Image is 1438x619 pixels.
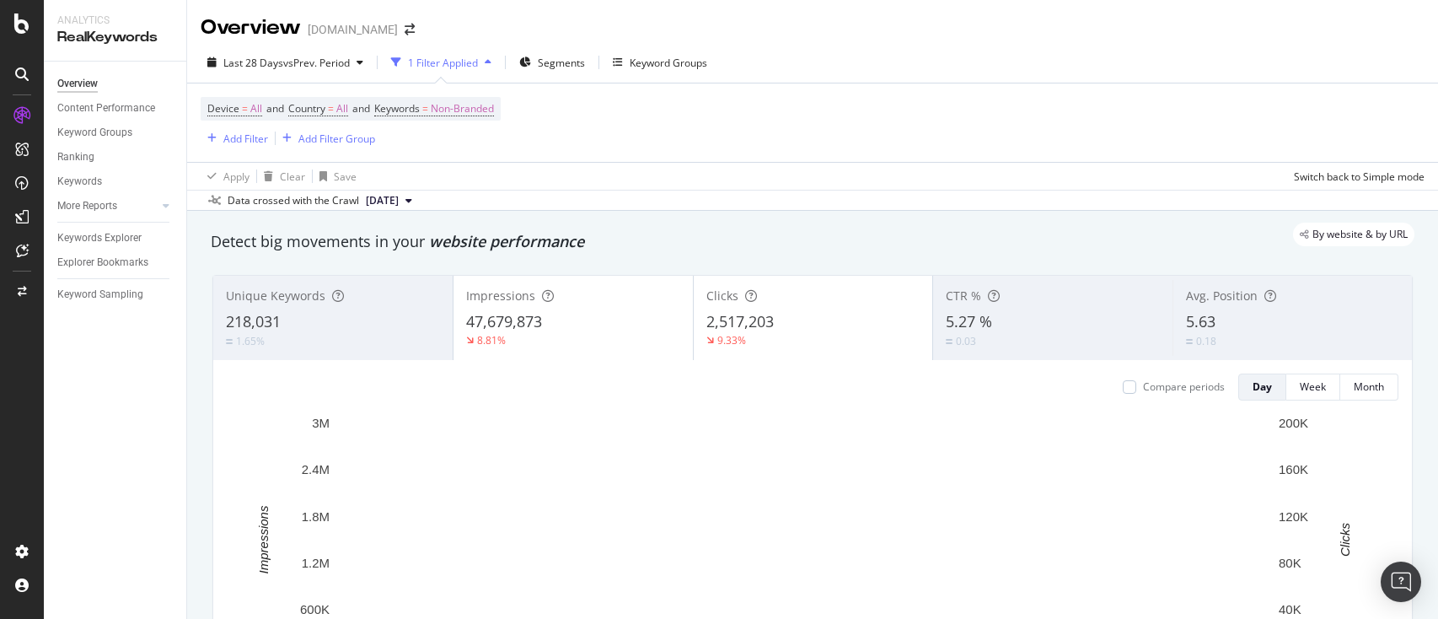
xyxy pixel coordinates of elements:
div: 8.81% [477,333,506,347]
text: 120K [1279,509,1308,524]
button: Segments [512,49,592,76]
text: 200K [1279,416,1308,430]
button: [DATE] [359,191,419,211]
text: 1.2M [302,556,330,570]
span: Keywords [374,101,420,116]
span: Country [288,101,325,116]
div: [DOMAIN_NAME] [308,21,398,38]
a: Keyword Sampling [57,286,174,304]
div: Open Intercom Messenger [1381,562,1421,602]
div: RealKeywords [57,28,173,47]
div: Save [334,170,357,184]
button: Month [1340,374,1398,401]
button: Add Filter Group [276,128,375,148]
span: Non-Branded [431,97,494,121]
text: 40K [1279,602,1301,616]
span: All [336,97,348,121]
button: Clear [257,163,305,190]
a: Ranking [57,148,174,166]
span: Last 28 Days [223,56,283,70]
div: Overview [57,75,98,93]
span: All [250,97,262,121]
span: and [352,101,370,116]
div: Keywords [57,173,102,191]
span: 2,517,203 [706,311,774,331]
a: More Reports [57,197,158,215]
div: Ranking [57,148,94,166]
a: Content Performance [57,100,174,117]
div: 1.65% [236,334,265,348]
span: CTR % [946,288,981,304]
div: Keywords Explorer [57,229,142,247]
span: 2025 Jul. 10th [366,193,399,208]
span: Clicks [706,288,738,304]
button: 1 Filter Applied [384,49,498,76]
text: 160K [1279,462,1308,476]
a: Keywords Explorer [57,229,174,247]
div: Content Performance [57,100,155,117]
span: = [328,101,334,116]
button: Week [1286,374,1340,401]
span: = [242,101,248,116]
span: Segments [538,56,585,70]
span: Unique Keywords [226,288,325,304]
text: 1.8M [302,509,330,524]
button: Keyword Groups [606,49,714,76]
text: 80K [1279,556,1301,570]
text: 3M [312,416,330,430]
span: and [266,101,284,116]
a: Keywords [57,173,174,191]
div: Keyword Groups [57,124,132,142]
text: Clicks [1338,522,1352,556]
a: Explorer Bookmarks [57,254,174,272]
div: Explorer Bookmarks [57,254,148,272]
button: Add Filter [201,128,268,148]
button: Switch back to Simple mode [1287,163,1425,190]
div: Overview [201,13,301,42]
div: 0.18 [1196,334,1216,348]
div: 9.33% [717,333,746,347]
div: Data crossed with the Crawl [228,193,359,208]
img: Equal [1186,339,1193,344]
div: Week [1300,379,1326,394]
div: 1 Filter Applied [408,56,478,70]
div: Apply [223,170,250,184]
div: Keyword Sampling [57,286,143,304]
div: Compare periods [1143,379,1225,394]
span: By website & by URL [1312,229,1408,240]
div: Day [1253,379,1272,394]
button: Apply [201,163,250,190]
span: 5.63 [1186,311,1215,331]
span: 47,679,873 [466,311,542,331]
text: 600K [300,602,330,616]
span: Avg. Position [1186,288,1258,304]
text: 2.4M [302,462,330,476]
div: Analytics [57,13,173,28]
button: Day [1238,374,1286,401]
img: Equal [946,339,952,344]
span: Impressions [466,288,535,304]
div: arrow-right-arrow-left [405,24,415,35]
img: Equal [226,339,233,344]
span: = [422,101,428,116]
span: 5.27 % [946,311,992,331]
div: Month [1354,379,1384,394]
div: 0.03 [956,334,976,348]
a: Overview [57,75,174,93]
div: Add Filter [223,132,268,146]
div: Keyword Groups [630,56,707,70]
a: Keyword Groups [57,124,174,142]
span: 218,031 [226,311,281,331]
div: legacy label [1293,223,1414,246]
div: Clear [280,170,305,184]
span: vs Prev. Period [283,56,350,70]
text: Impressions [256,505,271,573]
span: Device [207,101,239,116]
div: Switch back to Simple mode [1294,170,1425,184]
div: More Reports [57,197,117,215]
button: Save [313,163,357,190]
button: Last 28 DaysvsPrev. Period [201,49,370,76]
div: Add Filter Group [298,132,375,146]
